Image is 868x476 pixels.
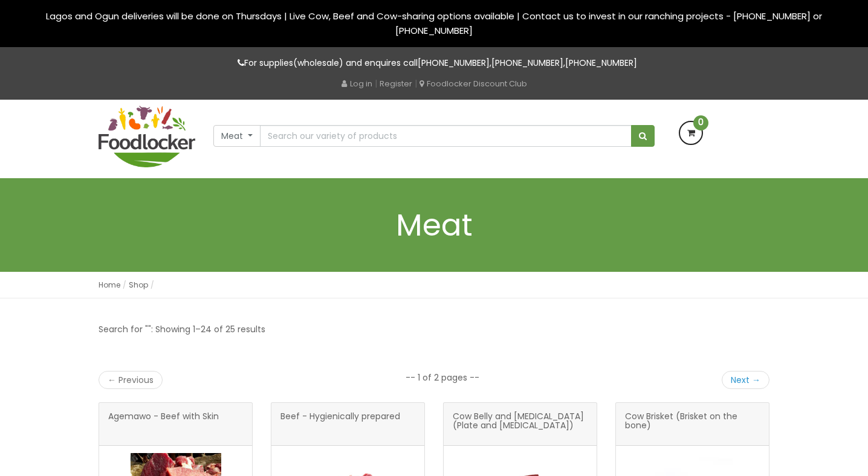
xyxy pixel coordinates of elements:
li: -- 1 of 2 pages -- [406,371,479,384]
a: [PHONE_NUMBER] [491,57,563,69]
input: Search our variety of products [260,125,632,147]
img: FoodLocker [99,106,195,167]
a: Log in [342,78,372,89]
h1: Meat [99,208,769,242]
a: [PHONE_NUMBER] [565,57,637,69]
span: 0 [693,115,708,130]
a: [PHONE_NUMBER] [418,57,490,69]
a: Foodlocker Discount Club [419,78,527,89]
span: | [415,77,417,89]
p: For supplies(wholesale) and enquires call , , [99,56,769,70]
a: Home [99,280,120,290]
span: Cow Brisket (Brisket on the bone) [625,412,760,436]
p: Search for "": Showing 1–24 of 25 results [99,323,265,336]
a: Register [380,78,412,89]
span: Beef - Hygienically prepared [280,412,400,436]
span: Cow Belly and [MEDICAL_DATA] (Plate and [MEDICAL_DATA]) [453,412,588,436]
button: Meat [213,125,261,147]
span: Lagos and Ogun deliveries will be done on Thursdays | Live Cow, Beef and Cow-sharing options avai... [46,10,822,37]
a: Next → [722,371,769,389]
span: Agemawo - Beef with Skin [108,412,219,436]
span: | [375,77,377,89]
a: Shop [129,280,148,290]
